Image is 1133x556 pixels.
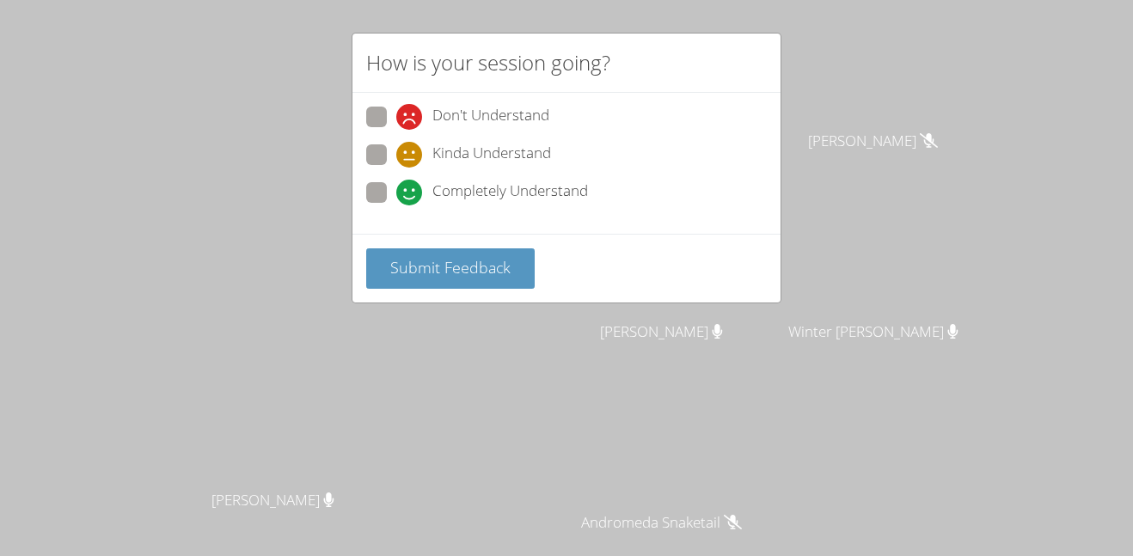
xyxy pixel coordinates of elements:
[366,248,535,289] button: Submit Feedback
[390,257,511,278] span: Submit Feedback
[432,180,588,205] span: Completely Understand
[366,47,610,78] h2: How is your session going?
[432,104,549,130] span: Don't Understand
[432,142,551,168] span: Kinda Understand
